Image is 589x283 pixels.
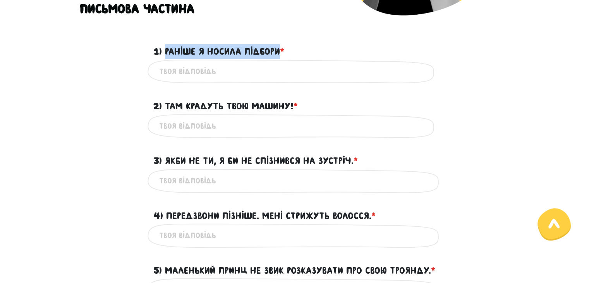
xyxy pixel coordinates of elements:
[153,44,284,59] label: 1) Раніше я носила підбори
[153,154,358,168] label: 3) Якби не ти, я би не спізнився на зустріч.
[159,63,430,80] input: Твоя відповідь
[153,209,376,223] label: 4) Передзвони пізніше. Мені стрижуть волосся.
[159,172,430,190] input: Твоя відповідь
[159,227,430,244] input: Твоя відповідь
[159,117,430,135] input: Твоя відповідь
[153,263,435,278] label: 5) Маленький Принц не звик розказувати про свою Троянду.
[80,1,194,17] h3: Письмова частина
[153,99,298,114] label: 2) Там крадуть твою машину!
